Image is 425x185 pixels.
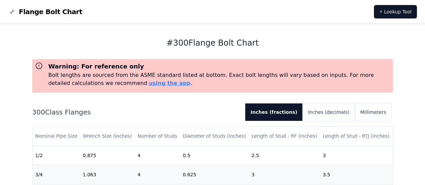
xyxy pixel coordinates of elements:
td: 0.625 [180,165,249,184]
img: Flange Bolt Chart Logo [8,8,16,16]
td: 3.5 [320,165,393,184]
th: Length of Stud - RF (inches) [249,127,320,146]
td: 0.5 [180,146,249,165]
td: 3 [249,165,320,184]
span: Flange Bolt Chart [19,7,82,16]
button: Inches (fractions) [245,103,303,121]
h1: # 300 Flange Bolt Chart [32,38,393,48]
td: 4 [135,165,180,184]
a: using the app [149,80,190,86]
th: Number of Studs [135,127,180,146]
a: Flange Bolt Chart LogoFlange Bolt Chart [8,7,82,16]
th: Diameter of Studs (inches) [180,127,249,146]
th: Wrench Size (inches) [80,127,135,146]
h3: Warning: For reference only [48,62,390,71]
td: 3/4 [33,165,80,184]
td: 1.063 [80,165,135,184]
td: 3 [320,146,393,165]
h2: 300 Class Flanges [32,107,240,117]
th: Nominal Pipe Size [33,127,80,146]
button: Millimeters [355,103,391,121]
td: 0.875 [80,146,135,165]
th: Length of Stud - RTJ (inches) [320,127,393,146]
td: 2.5 [249,146,320,165]
a: ⚡ Lookup Tool [374,5,417,18]
p: Bolt lengths are sourced from the ASME standard listed at bottom. Exact bolt lengths will vary ba... [48,71,390,87]
button: Inches (decimals) [303,103,355,121]
td: 4 [135,146,180,165]
td: 1/2 [33,146,80,165]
